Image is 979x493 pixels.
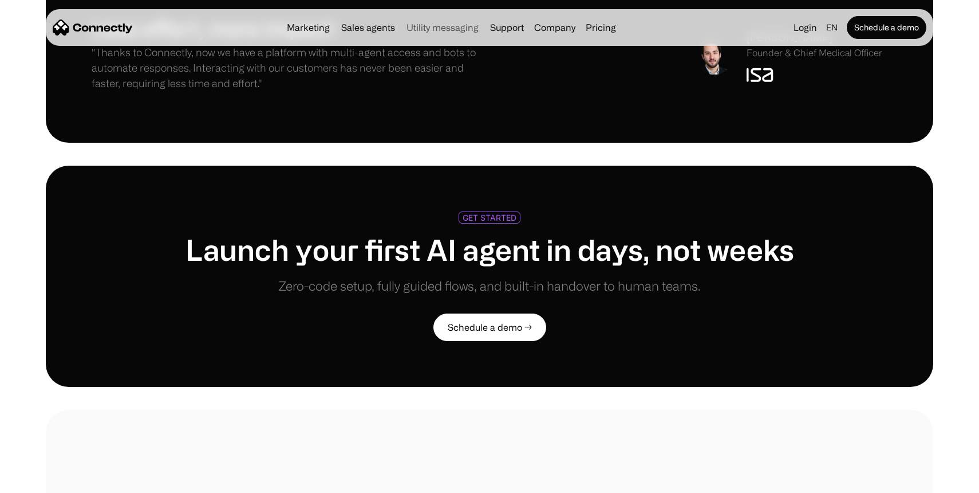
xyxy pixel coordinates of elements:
h1: Launch your first AI agent in days, not weeks [185,233,794,267]
aside: Language selected: English [11,472,69,489]
a: Utility messaging [402,23,483,32]
a: Pricing [581,23,621,32]
p: "Thanks to Connectly, now we have a platform with multi-agent access and bots to automate respons... [92,45,490,91]
div: Company [531,19,579,36]
div: en [822,19,844,36]
div: Zero-code setup, fully guided flows, and built-in handover to human teams. [185,276,794,295]
div: en [826,19,838,36]
div: Company [534,19,575,36]
div: Founder & Chief Medical Officer [747,48,882,58]
ul: Language list [23,473,69,489]
a: Sales agents [337,23,400,32]
a: Marketing [282,23,334,32]
a: home [53,19,133,36]
a: Support [485,23,528,32]
a: Login [789,19,822,36]
a: Schedule a demo [847,16,926,39]
a: Schedule a demo → [433,314,546,341]
div: GET STARTED [463,213,516,222]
